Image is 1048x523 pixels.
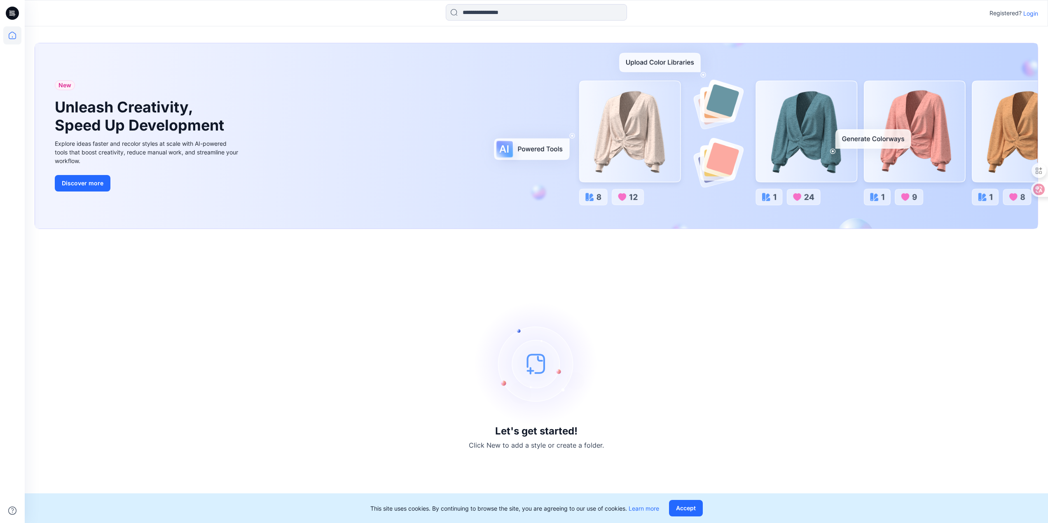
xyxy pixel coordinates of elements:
[55,175,110,191] button: Discover more
[55,98,228,134] h1: Unleash Creativity, Speed Up Development
[475,302,598,425] img: empty-state-image.svg
[669,500,703,516] button: Accept
[55,139,240,165] div: Explore ideas faster and recolor styles at scale with AI-powered tools that boost creativity, red...
[990,8,1022,18] p: Registered?
[58,80,71,90] span: New
[495,425,578,437] h3: Let's get started!
[1023,9,1038,18] p: Login
[629,505,659,512] a: Learn more
[370,504,659,513] p: This site uses cookies. By continuing to browse the site, you are agreeing to our use of cookies.
[469,440,604,450] p: Click New to add a style or create a folder.
[55,175,240,191] a: Discover more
